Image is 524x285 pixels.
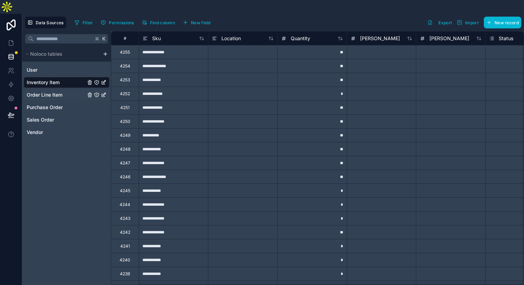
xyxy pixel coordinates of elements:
button: Filter [72,17,96,28]
div: Purchase Order [24,102,110,113]
span: Inventory Item [27,79,60,86]
span: Filter [82,20,93,25]
button: Import [454,17,481,28]
span: [PERSON_NAME] [360,35,400,42]
span: K [102,36,106,41]
span: New record [495,20,519,25]
div: 4253 [120,77,130,83]
a: Permissions [98,17,139,28]
div: 4252 [120,91,130,97]
a: Order Line Item [27,91,86,98]
div: # [116,36,133,41]
a: Vendor [27,129,86,136]
button: Noloco tables [24,49,100,59]
div: 4255 [120,50,130,55]
span: Order Line Item [27,91,62,98]
a: User [27,66,86,73]
div: Order Line Item [24,89,110,100]
a: Purchase Order [27,104,86,111]
button: Permissions [98,17,136,28]
span: Permissions [109,20,134,25]
span: Quantity [291,35,310,42]
span: Data Sources [36,20,64,25]
div: 4244 [120,202,130,207]
span: [PERSON_NAME] [429,35,469,42]
span: Find column [150,20,175,25]
button: New record [484,17,521,28]
div: 4242 [120,230,130,235]
button: Find column [139,17,177,28]
a: Sales Order [27,116,86,123]
div: 4241 [120,243,130,249]
div: 4247 [120,160,130,166]
span: Vendor [27,129,43,136]
div: 4249 [120,133,130,138]
div: 4243 [120,216,130,221]
div: Inventory Item [24,77,110,88]
div: 4240 [120,257,130,263]
span: Status [499,35,513,42]
button: Data Sources [25,17,66,28]
span: Sales Order [27,116,54,123]
button: Export [425,17,454,28]
span: New field [191,20,211,25]
span: Location [221,35,241,42]
div: User [24,64,110,75]
div: 4254 [120,63,130,69]
div: 4245 [120,188,130,194]
a: New record [481,17,521,28]
div: 4250 [120,119,130,124]
div: 4246 [120,174,130,180]
span: Purchase Order [27,104,63,111]
div: 4251 [120,105,130,110]
div: 4248 [120,146,130,152]
button: New field [180,17,213,28]
span: Import [465,20,479,25]
div: Sales Order [24,114,110,125]
span: Sku [152,35,161,42]
span: Noloco tables [30,51,62,57]
span: Export [438,20,452,25]
span: User [27,66,37,73]
div: 4239 [120,271,130,277]
a: Inventory Item [27,79,86,86]
div: Vendor [24,127,110,138]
